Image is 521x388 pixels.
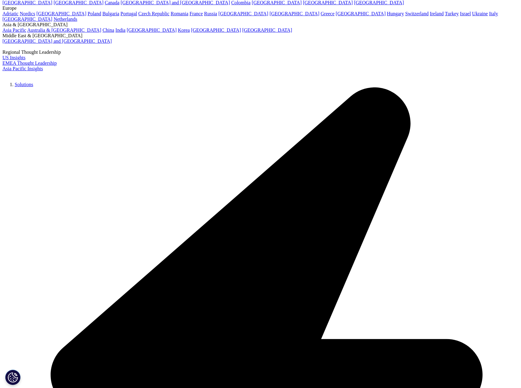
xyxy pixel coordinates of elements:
a: [GEOGRAPHIC_DATA] [2,16,52,22]
a: Russia [204,11,217,16]
a: [GEOGRAPHIC_DATA] [127,27,177,33]
a: Hungary [387,11,404,16]
a: Nordics [20,11,35,16]
a: Czech Republic [138,11,169,16]
a: EMEA Thought Leadership [2,60,57,66]
a: China [102,27,114,33]
div: Europe [2,5,519,11]
a: [GEOGRAPHIC_DATA] [191,27,241,33]
a: Romania [171,11,188,16]
a: Greece [321,11,334,16]
a: Bulgaria [102,11,119,16]
a: Ireland [430,11,444,16]
a: US Insights [2,55,25,60]
a: Ukraine [472,11,488,16]
a: Asia Pacific Insights [2,66,43,71]
a: [GEOGRAPHIC_DATA] [270,11,319,16]
a: Netherlands [54,16,77,22]
button: Cookies Settings [5,370,20,385]
a: Poland [87,11,101,16]
a: [GEOGRAPHIC_DATA] [242,27,292,33]
div: Middle East & [GEOGRAPHIC_DATA] [2,33,519,38]
a: Portugal [121,11,137,16]
a: Italy [489,11,498,16]
a: Adriatic [2,11,18,16]
a: Australia & [GEOGRAPHIC_DATA] [27,27,101,33]
a: Israel [460,11,471,16]
a: France [190,11,203,16]
a: [GEOGRAPHIC_DATA] [218,11,268,16]
a: [GEOGRAPHIC_DATA] [336,11,385,16]
a: Korea [178,27,190,33]
a: Turkey [445,11,459,16]
div: Regional Thought Leadership [2,49,519,55]
a: [GEOGRAPHIC_DATA] and [GEOGRAPHIC_DATA] [2,38,112,44]
div: Asia & [GEOGRAPHIC_DATA] [2,22,519,27]
a: Asia Pacific [2,27,26,33]
a: Solutions [15,82,33,87]
a: Switzerland [405,11,428,16]
a: [GEOGRAPHIC_DATA] [36,11,86,16]
a: India [115,27,125,33]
